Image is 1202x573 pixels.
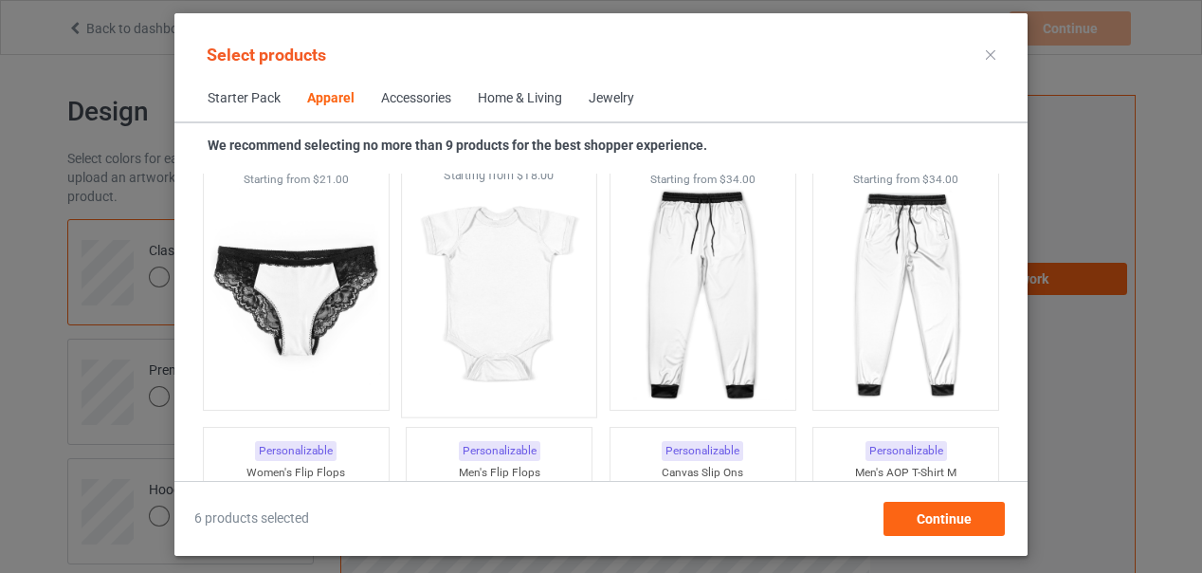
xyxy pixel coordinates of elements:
div: Starting from [610,481,795,497]
div: Continue [883,502,1005,536]
div: Personalizable [662,441,743,461]
div: Starting from [610,172,795,188]
div: Starting from [204,481,389,497]
img: regular.jpg [618,188,788,400]
div: Personalizable [865,441,947,461]
div: Personalizable [255,441,337,461]
div: Starting from [407,481,592,497]
div: Jewelry [589,89,634,108]
span: $18.00 [517,168,555,182]
div: Men's AOP T-Shirt M [813,465,998,481]
img: regular.jpg [410,184,589,407]
div: Men's Flip Flops [407,465,592,481]
div: Starting from [204,172,389,188]
div: Starting from [813,481,998,497]
span: $34.00 [719,173,756,186]
div: Home & Living [478,89,562,108]
span: $34.00 [922,173,958,186]
div: Starting from [813,172,998,188]
span: Starter Pack [194,76,294,121]
strong: We recommend selecting no more than 9 products for the best shopper experience. [208,138,707,153]
div: Accessories [381,89,451,108]
span: $21.00 [313,173,349,186]
img: regular.jpg [821,188,991,400]
div: Apparel [307,89,355,108]
div: Personalizable [459,441,540,461]
span: Continue [917,511,972,527]
div: Women's Flip Flops [204,465,389,481]
div: Starting from [402,167,596,183]
img: regular.jpg [211,188,381,400]
span: Select products [207,45,326,65]
span: 6 products selected [194,509,309,528]
div: Canvas Slip Ons [610,465,795,481]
